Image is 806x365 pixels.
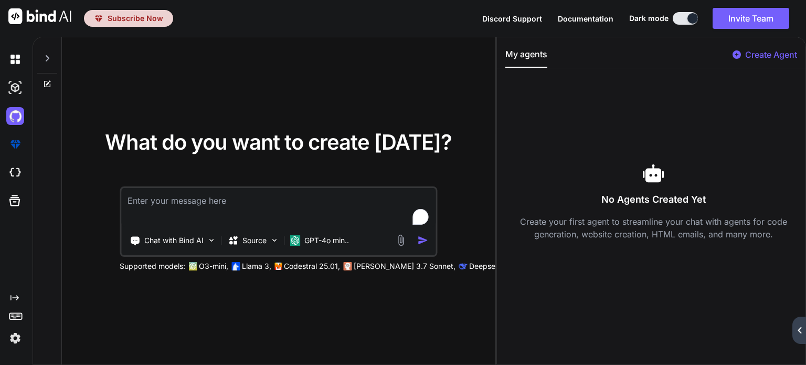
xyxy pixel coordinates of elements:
[418,235,429,246] img: icon
[713,8,789,29] button: Invite Team
[745,48,797,61] p: Create Agent
[94,14,103,23] img: premium
[354,261,455,272] p: [PERSON_NAME] 3.7 Sonnet,
[242,261,271,272] p: Llama 3,
[274,263,282,270] img: Mistral-AI
[284,261,340,272] p: Codestral 25.01,
[270,236,279,245] img: Pick Models
[108,13,163,24] span: Subscribe Now
[482,13,542,24] button: Discord Support
[629,13,669,24] span: Dark mode
[459,262,467,270] img: claude
[558,13,613,24] button: Documentation
[84,10,173,27] button: premiumSubscribe Now
[6,164,24,182] img: cloudideIcon
[121,188,436,227] textarea: To enrich screen reader interactions, please activate Accessibility in Grammarly extension settings
[505,48,547,68] button: My agents
[6,107,24,125] img: githubDark
[207,236,216,245] img: Pick Tools
[8,8,71,24] img: Bind AI
[231,262,240,270] img: Llama2
[482,14,542,23] span: Discord Support
[6,50,24,68] img: darkChat
[304,235,349,246] p: GPT-4o min..
[188,262,197,270] img: GPT-4
[343,262,352,270] img: claude
[558,14,613,23] span: Documentation
[6,79,24,97] img: darkAi-studio
[395,234,407,246] img: attachment
[120,261,185,272] p: Supported models:
[469,261,514,272] p: Deepseek R1
[505,192,801,207] h3: No Agents Created Yet
[6,329,24,347] img: settings
[505,215,801,241] p: Create your first agent to streamline your chat with agents for code generation, website creation...
[242,235,267,246] p: Source
[199,261,228,272] p: O3-mini,
[144,235,204,246] p: Chat with Bind AI
[290,235,300,246] img: GPT-4o mini
[105,129,452,155] span: What do you want to create [DATE]?
[6,135,24,153] img: premium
